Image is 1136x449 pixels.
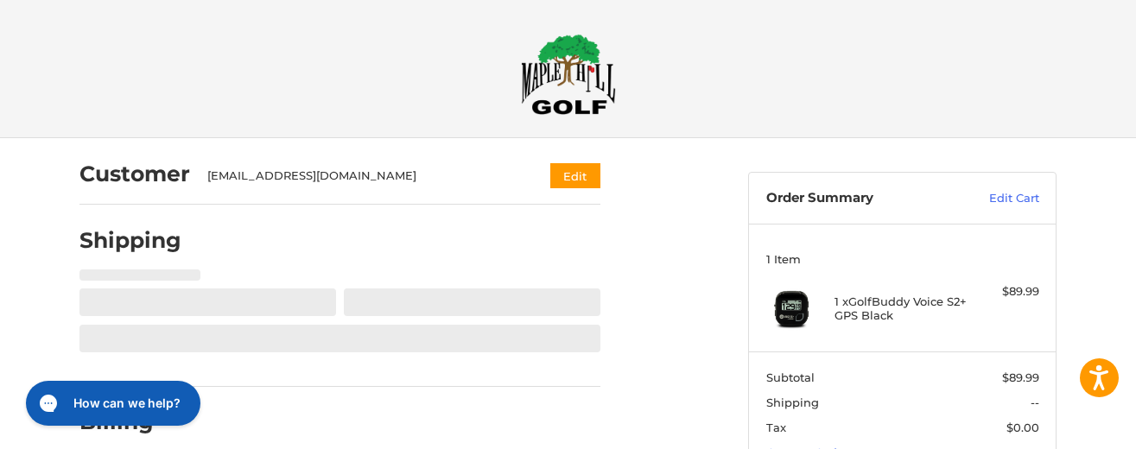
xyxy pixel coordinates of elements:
[835,294,967,323] h4: 1 x GolfBuddy Voice S2+ GPS Black
[1031,395,1039,409] span: --
[766,421,786,434] span: Tax
[766,395,819,409] span: Shipping
[521,34,616,115] img: Maple Hill Golf
[766,370,815,384] span: Subtotal
[207,168,517,185] div: [EMAIL_ADDRESS][DOMAIN_NAME]
[17,375,205,432] iframe: Gorgias live chat messenger
[550,163,600,188] button: Edit
[971,283,1039,300] div: $89.99
[79,161,190,187] h2: Customer
[1002,370,1039,384] span: $89.99
[766,252,1039,266] h3: 1 Item
[79,227,181,254] h2: Shipping
[766,190,952,207] h3: Order Summary
[952,190,1039,207] a: Edit Cart
[1006,421,1039,434] span: $0.00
